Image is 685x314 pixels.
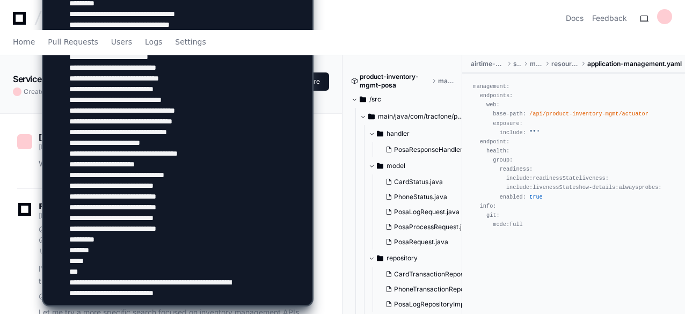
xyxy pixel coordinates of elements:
span: Settings [175,39,206,45]
span: Users [111,39,132,45]
a: Home [13,30,35,55]
span: Pull Requests [48,39,98,45]
a: Pull Requests [48,30,98,55]
span: Logs [145,39,162,45]
a: Logs [145,30,162,55]
a: Users [111,30,132,55]
a: Settings [175,30,206,55]
span: Home [13,39,35,45]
